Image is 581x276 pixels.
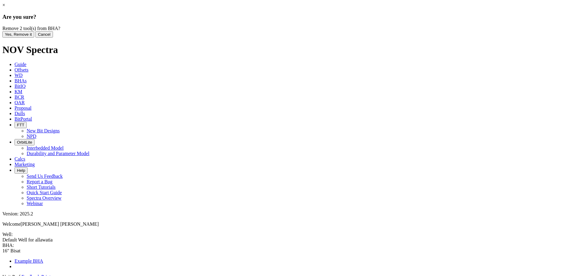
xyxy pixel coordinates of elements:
[17,123,24,127] span: FTT
[15,258,43,264] a: Example BHA
[2,44,579,55] h1: NOV Spectra
[17,140,32,145] span: OrbitLite
[15,78,27,83] span: BHAs
[15,156,25,161] span: Calcs
[2,232,579,243] span: Well:
[15,105,31,111] span: Proposal
[2,14,579,20] h3: Are you sure?
[2,243,579,269] span: BHA:
[15,62,26,67] span: Guide
[27,179,52,184] a: Report a Bug
[2,2,5,8] a: ×
[2,31,34,38] button: Yes, Remove it
[27,151,90,156] a: Durability and Parameter Model
[2,211,579,217] div: Version: 2025.2
[27,128,60,133] a: New Bit Designs
[15,89,22,94] span: KM
[27,145,64,151] a: Interbedded Model
[15,95,24,100] span: BCR
[27,174,63,179] a: Send Us Feedback
[15,111,25,116] span: Dulls
[15,84,25,89] span: BitIQ
[27,134,36,139] a: NPD
[27,185,56,190] a: Short Tutorials
[15,116,32,121] span: BitPortal
[15,100,25,105] span: OAR
[27,190,62,195] a: Quick Start Guide
[35,31,53,38] button: Cancel
[17,168,25,173] span: Help
[2,26,579,31] div: Remove 2 tool(s) from BHA?
[15,73,23,78] span: WD
[21,221,99,227] span: [PERSON_NAME] [PERSON_NAME]
[2,237,53,242] span: Default Well for allawatia
[2,221,579,227] p: Welcome
[2,248,20,253] span: 16" Bisat
[15,67,28,72] span: Offsets
[27,201,43,206] a: Webinar
[27,195,61,201] a: Spectra Overview
[15,162,35,167] span: Marketing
